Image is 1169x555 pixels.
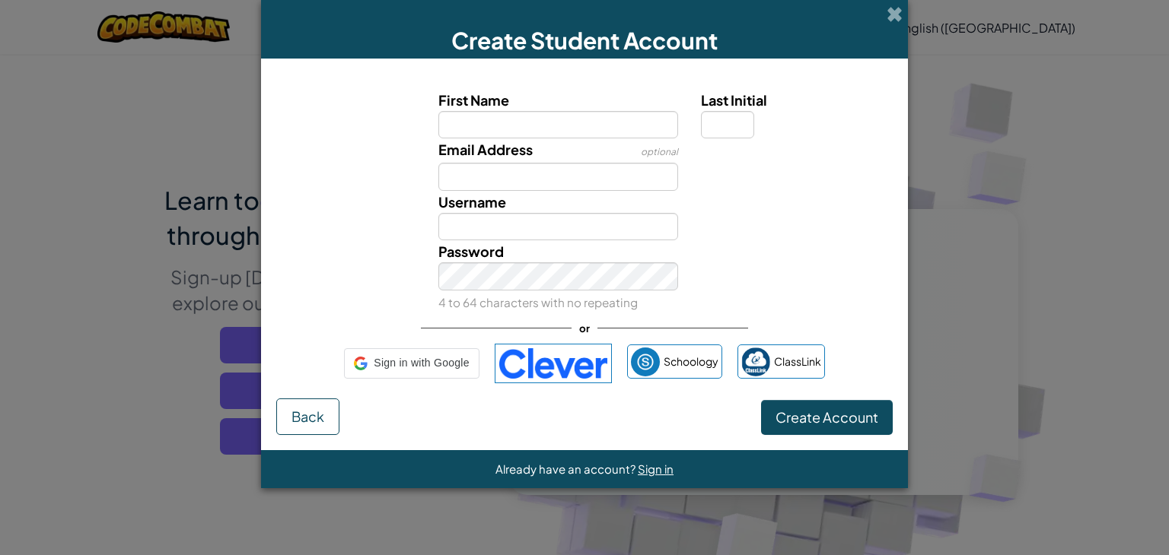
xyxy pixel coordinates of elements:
span: Username [438,193,506,211]
span: ClassLink [774,350,821,373]
span: Create Account [776,408,878,426]
img: clever-logo-blue.png [495,344,612,383]
small: 4 to 64 characters with no repeating [438,295,638,309]
a: Sign in [638,461,674,476]
img: classlink-logo-small.png [741,347,770,376]
span: Already have an account? [495,461,638,476]
span: optional [641,146,678,157]
span: or [572,317,597,339]
span: Schoology [664,350,718,373]
img: schoology.png [631,347,660,376]
span: First Name [438,91,509,109]
span: Sign in with Google [374,352,469,374]
button: Create Account [761,400,893,435]
span: Password [438,243,504,260]
span: Back [291,408,324,425]
span: Email Address [438,141,533,158]
span: Last Initial [701,91,767,109]
div: Sign in with Google [344,348,479,379]
button: Back [276,398,339,435]
span: Create Student Account [451,26,718,55]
